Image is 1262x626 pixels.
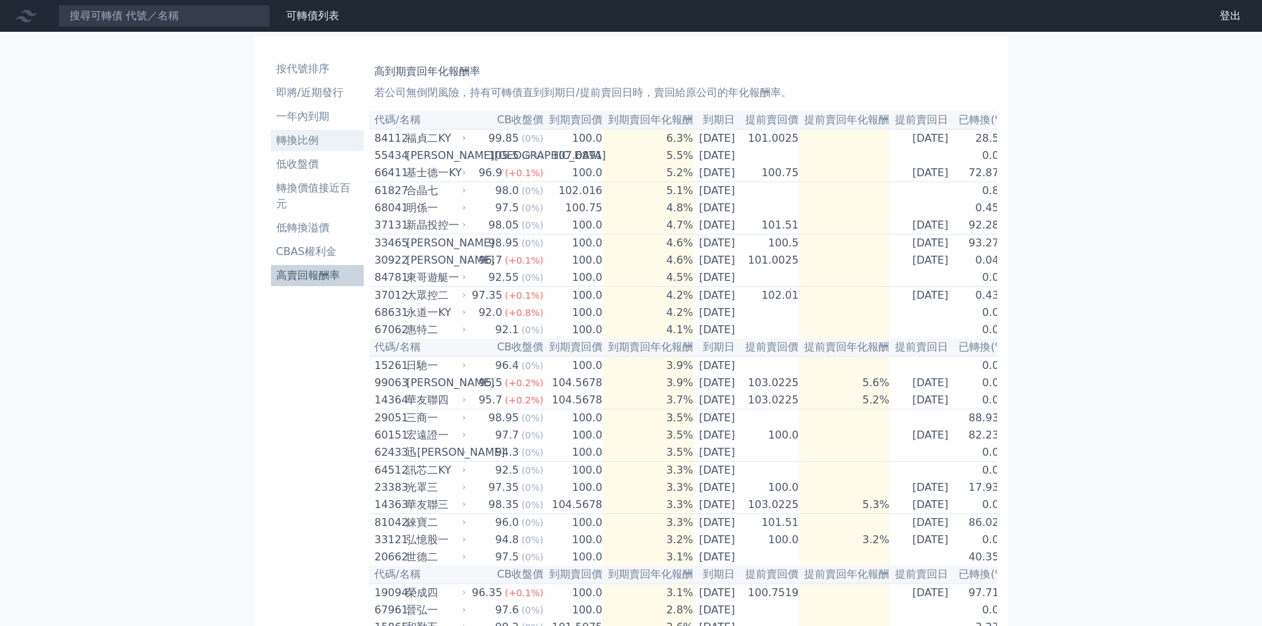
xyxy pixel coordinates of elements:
[505,378,543,388] span: (+0.2%)
[406,130,463,146] div: 福貞二KY
[953,374,1010,391] td: 0.0%
[406,287,463,303] div: 大眾控二
[406,358,463,374] div: 日馳一
[493,549,522,565] div: 97.5
[603,548,694,566] td: 3.1%
[799,496,890,514] td: 5.3%
[544,287,603,305] td: 100.0
[476,305,505,321] div: 92.0
[271,241,364,262] a: CBAS權利金
[493,358,522,374] div: 96.4
[890,391,953,409] td: [DATE]
[369,566,468,584] th: 代碼/名稱
[505,588,543,598] span: (+0.1%)
[544,339,603,356] th: 到期賣回價
[271,109,364,125] li: 一年內到期
[953,339,1010,356] th: 已轉換(%)
[521,413,543,423] span: (0%)
[890,479,953,496] td: [DATE]
[603,182,694,200] td: 5.1%
[476,252,505,268] div: 96.7
[603,111,694,129] th: 到期賣回年化報酬
[694,129,740,147] td: [DATE]
[694,182,740,200] td: [DATE]
[476,392,505,408] div: 95.7
[953,111,1010,129] th: 已轉換(%)
[603,496,694,514] td: 3.3%
[505,168,543,178] span: (+0.1%)
[486,235,521,251] div: 98.95
[890,374,953,391] td: [DATE]
[406,270,463,286] div: 東哥遊艇一
[740,391,799,409] td: 103.0225
[374,392,403,408] div: 14364
[953,479,1010,496] td: 17.93%
[544,391,603,409] td: 104.5678
[694,514,740,532] td: [DATE]
[468,566,544,584] th: CB收盤價
[493,200,522,216] div: 97.5
[694,444,740,462] td: [DATE]
[521,360,543,371] span: (0%)
[271,58,364,79] a: 按代號排序
[953,147,1010,164] td: 0.0%
[544,356,603,374] td: 100.0
[493,532,522,548] div: 94.8
[486,497,521,513] div: 98.35
[406,322,463,338] div: 惠特二
[521,238,543,248] span: (0%)
[521,499,543,510] span: (0%)
[544,566,603,584] th: 到期賣回價
[406,252,463,268] div: [PERSON_NAME]
[544,111,603,129] th: 到期賣回價
[603,356,694,374] td: 3.9%
[603,147,694,164] td: 5.5%
[953,269,1010,287] td: 0.0%
[953,566,1010,584] th: 已轉換(%)
[505,255,543,266] span: (+0.1%)
[953,164,1010,182] td: 72.87%
[374,287,403,303] div: 37012
[406,515,463,531] div: 錸寶二
[406,375,463,391] div: [PERSON_NAME]
[406,410,463,426] div: 三商一
[544,147,603,164] td: 107.6891
[544,444,603,462] td: 100.0
[694,304,740,321] td: [DATE]
[374,305,403,321] div: 68631
[694,531,740,548] td: [DATE]
[544,479,603,496] td: 100.0
[406,480,463,496] div: 光罩三
[469,287,505,303] div: 97.35
[521,482,543,493] span: (0%)
[603,584,694,601] td: 3.1%
[890,514,953,532] td: [DATE]
[505,307,543,318] span: (+0.8%)
[953,496,1010,514] td: 0.0%
[544,409,603,427] td: 100.0
[271,220,364,236] li: 低轉換溢價
[890,252,953,269] td: [DATE]
[694,566,740,584] th: 到期日
[953,217,1010,235] td: 92.28%
[544,427,603,444] td: 100.0
[374,549,403,565] div: 20662
[544,496,603,514] td: 104.5678
[486,410,521,426] div: 98.95
[406,392,463,408] div: 華友聯四
[369,339,468,356] th: 代碼/名稱
[406,532,463,548] div: 弘憶股一
[374,200,403,216] div: 68041
[953,391,1010,409] td: 0.0%
[694,601,740,619] td: [DATE]
[799,374,890,391] td: 5.6%
[740,427,799,444] td: 100.0
[271,268,364,284] li: 高賣回報酬率
[740,566,799,584] th: 提前賣回價
[603,566,694,584] th: 到期賣回年化報酬
[271,156,364,172] li: 低收盤價
[953,252,1010,269] td: 0.04%
[603,427,694,444] td: 3.5%
[603,531,694,548] td: 3.2%
[890,287,953,305] td: [DATE]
